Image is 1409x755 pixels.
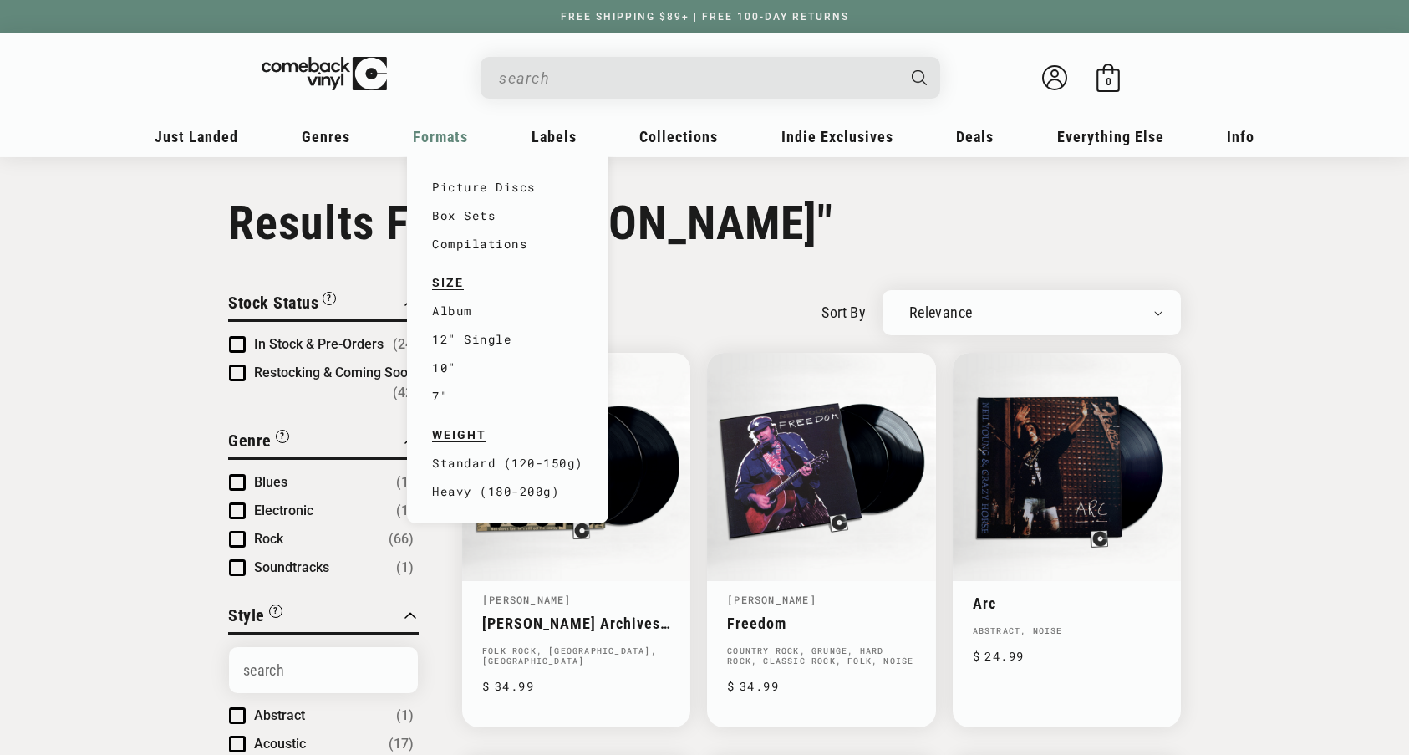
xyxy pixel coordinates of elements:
[532,128,577,145] span: Labels
[1106,75,1111,88] span: 0
[432,230,583,258] a: Compilations
[254,531,283,547] span: Rock
[396,558,414,578] span: Number of products: (1)
[396,706,414,726] span: Number of products: (1)
[396,472,414,492] span: Number of products: (1)
[228,428,289,457] button: Filter by Genre
[228,605,265,625] span: Style
[727,593,816,606] a: [PERSON_NAME]
[432,325,583,354] a: 12" Single
[973,594,1161,612] a: Arc
[393,334,418,355] span: Number of products: (24)
[389,529,414,549] span: Number of products: (66)
[432,449,583,477] a: Standard (120-150g)
[432,354,583,382] a: 10"
[228,603,282,632] button: Filter by Style
[1227,128,1254,145] span: Info
[781,128,893,145] span: Indie Exclusives
[432,477,583,506] a: Heavy (180-200g)
[393,383,418,403] span: Number of products: (42)
[254,736,306,752] span: Acoustic
[254,707,305,723] span: Abstract
[821,301,866,324] label: sort by
[254,336,384,352] span: In Stock & Pre-Orders
[254,474,287,490] span: Blues
[482,615,670,632] a: [PERSON_NAME] Archives Vol. III Takes
[432,297,583,325] a: Album
[956,128,994,145] span: Deals
[254,559,329,575] span: Soundtracks
[254,502,313,518] span: Electronic
[898,57,943,99] button: Search
[228,196,1181,251] h1: Results For: "[PERSON_NAME]"
[396,501,414,521] span: Number of products: (1)
[727,615,915,632] a: Freedom
[639,128,718,145] span: Collections
[155,128,238,145] span: Just Landed
[302,128,350,145] span: Genres
[544,11,866,23] a: FREE SHIPPING $89+ | FREE 100-DAY RETURNS
[499,61,895,95] input: search
[481,57,940,99] div: Search
[228,290,336,319] button: Filter by Stock Status
[1057,128,1164,145] span: Everything Else
[432,173,583,202] a: Picture Discs
[432,202,583,230] a: Box Sets
[254,365,415,380] span: Restocking & Coming Soon
[482,593,572,606] a: [PERSON_NAME]
[432,382,583,411] a: 7"
[413,128,468,145] span: Formats
[229,647,418,693] input: Search Options
[228,293,318,313] span: Stock Status
[389,734,414,754] span: Number of products: (17)
[228,431,272,451] span: Genre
